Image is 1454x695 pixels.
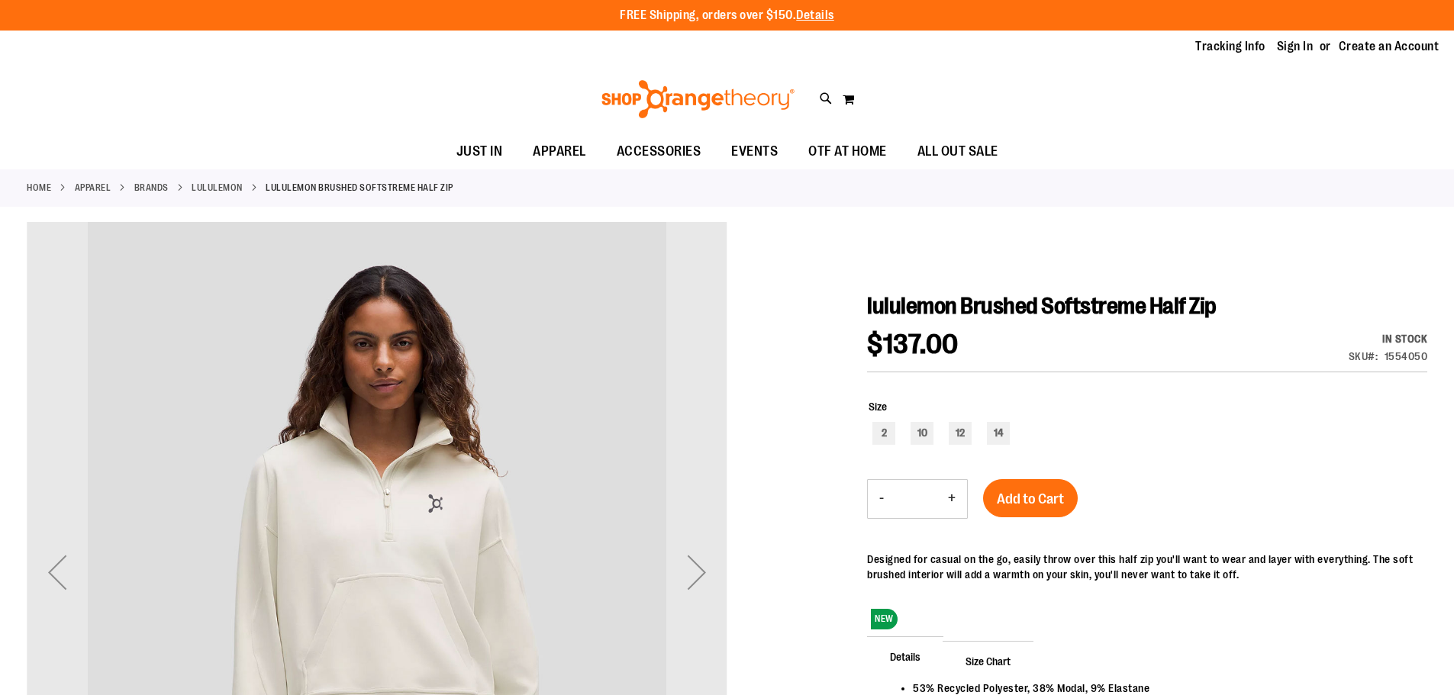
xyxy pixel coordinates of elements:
[997,491,1064,507] span: Add to Cart
[1339,38,1439,55] a: Create an Account
[867,293,1217,319] span: lululemon Brushed Softstreme Half Zip
[871,609,898,629] span: NEW
[75,181,111,195] a: APPAREL
[943,641,1033,681] span: Size Chart
[27,181,51,195] a: Home
[266,181,453,195] strong: lululemon Brushed Softstreme Half Zip
[917,134,998,169] span: ALL OUT SALE
[895,481,937,517] input: Product quantity
[1385,349,1428,364] div: 1554050
[869,401,887,413] span: Size
[867,329,959,360] span: $137.00
[983,479,1078,517] button: Add to Cart
[937,480,967,518] button: Increase product quantity
[949,422,972,445] div: 12
[1277,38,1314,55] a: Sign In
[1349,331,1428,346] div: In stock
[867,552,1427,582] div: Designed for casual on the go, easily throw over this half zip you'll want to wear and layer with...
[808,134,887,169] span: OTF AT HOME
[617,134,701,169] span: ACCESSORIES
[456,134,503,169] span: JUST IN
[1349,350,1378,362] strong: SKU
[134,181,169,195] a: BRANDS
[987,422,1010,445] div: 14
[868,480,895,518] button: Decrease product quantity
[867,636,943,676] span: Details
[1349,331,1428,346] div: Availability
[599,80,797,118] img: Shop Orangetheory
[872,422,895,445] div: 2
[1195,38,1265,55] a: Tracking Info
[192,181,243,195] a: lululemon
[731,134,778,169] span: EVENTS
[620,7,834,24] p: FREE Shipping, orders over $150.
[533,134,586,169] span: APPAREL
[911,422,933,445] div: 10
[796,8,834,22] a: Details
